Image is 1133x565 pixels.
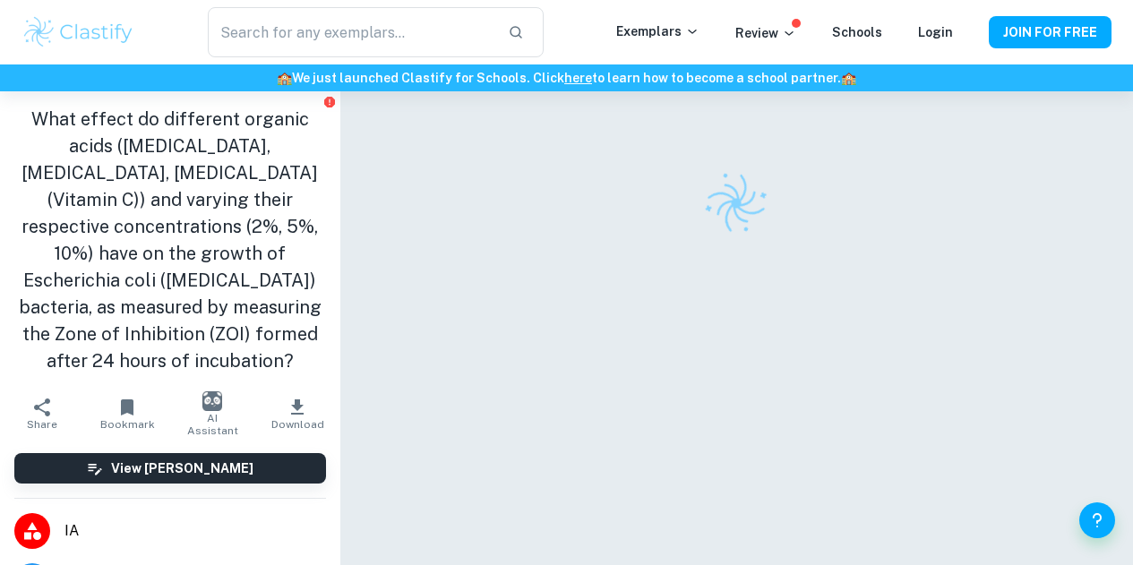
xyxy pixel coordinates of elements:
a: Schools [832,25,882,39]
img: Clastify logo [21,14,135,50]
p: Review [735,23,796,43]
button: Help and Feedback [1079,502,1115,538]
button: Download [255,389,340,439]
span: AI Assistant [181,412,245,437]
span: 🏫 [841,71,856,85]
input: Search for any exemplars... [208,7,494,57]
span: Bookmark [100,418,155,431]
h1: What effect do different organic acids ([MEDICAL_DATA], [MEDICAL_DATA], [MEDICAL_DATA] (Vitamin C... [14,106,326,374]
span: Download [271,418,324,431]
button: Bookmark [85,389,170,439]
a: Login [918,25,953,39]
span: 🏫 [277,71,292,85]
a: here [564,71,592,85]
img: AI Assistant [202,391,222,411]
span: IA [64,520,326,542]
button: AI Assistant [170,389,255,439]
button: JOIN FOR FREE [989,16,1112,48]
h6: We just launched Clastify for Schools. Click to learn how to become a school partner. [4,68,1129,88]
img: Clastify logo [694,161,778,245]
button: Report issue [323,95,337,108]
span: Share [27,418,57,431]
button: View [PERSON_NAME] [14,453,326,484]
h6: View [PERSON_NAME] [111,458,253,478]
p: Exemplars [616,21,700,41]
